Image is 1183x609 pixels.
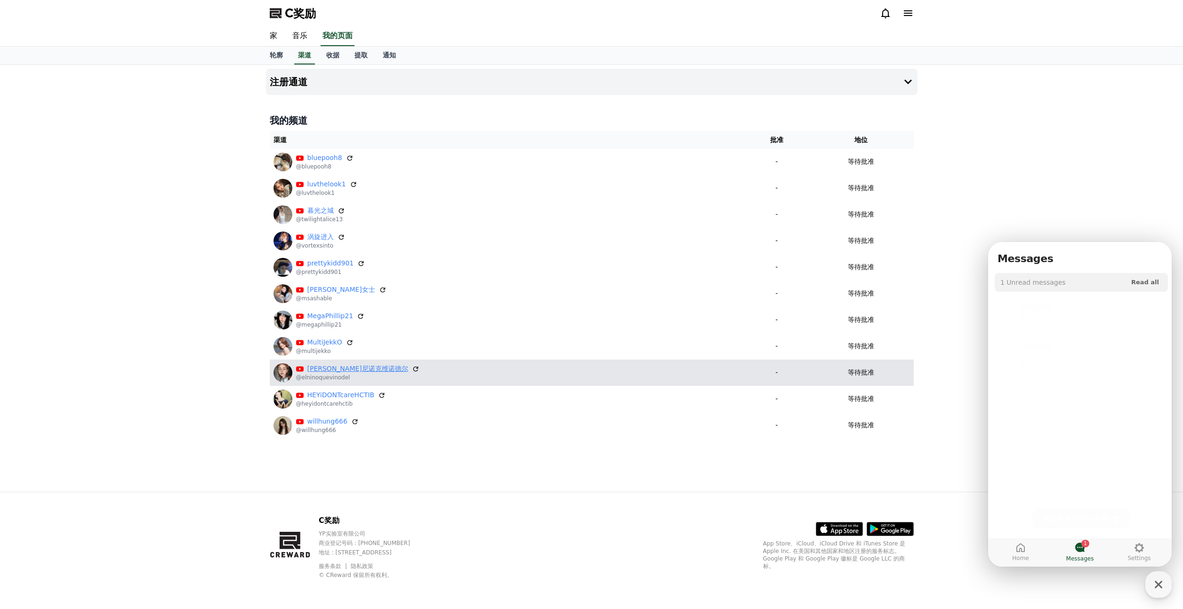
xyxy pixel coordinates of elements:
[307,154,342,161] font: bluepooh8
[274,363,292,382] img: 埃尔尼诺克维诺德尔
[307,180,346,188] font: luvthelook1
[319,549,392,556] font: 地址 : [STREET_ADDRESS]
[270,31,277,40] font: 家
[266,69,917,95] button: 注册通道
[296,190,335,196] font: @luvthelook1
[848,263,874,271] font: 等待批准
[307,207,334,214] font: 暮光之城
[285,7,316,20] font: C奖励
[763,540,906,569] font: App Store、iCloud、iCloud Drive 和 iTunes Store 是 Apple Inc. 在美国和其他国家和地区注册的服务标志。Google Play 和 Google...
[292,31,307,40] font: 音乐
[322,31,353,40] font: 我的页面
[307,179,346,189] a: luvthelook1
[296,374,350,381] font: @elninoquevinodel
[351,563,373,569] a: 隐私政策
[307,286,375,293] font: [PERSON_NAME]女士
[307,312,354,320] font: MegaPhillip21
[307,206,334,216] a: 暮光之城
[274,284,292,303] img: 阿什布尔女士
[274,179,292,198] img: luvthelook1
[775,316,778,323] font: -
[307,285,375,295] a: [PERSON_NAME]女士
[319,572,393,578] font: © CReward 保留所有权利。
[307,259,354,267] font: prettykidd901
[262,47,290,64] a: 轮廓
[307,365,408,372] font: [PERSON_NAME]尼诺克维诺德尔
[307,233,334,240] font: 涡旋进入
[307,258,354,268] a: prettykidd901
[321,26,354,46] a: 我的页面
[274,205,292,224] img: 暮光之城
[383,51,396,59] font: 通知
[296,321,342,328] font: @megaphillip21
[274,232,292,250] img: 涡旋进入
[274,258,292,277] img: prettykidd901
[274,152,292,171] img: bluepooh8
[307,390,375,400] a: HEYiDONTcareHCTIB
[274,311,292,329] img: MegaPhillip21
[319,540,410,546] font: 商业登记号码：[PHONE_NUMBER]
[307,232,334,242] a: 涡旋进入
[848,316,874,323] font: 等待批准
[270,51,283,59] font: 轮廓
[770,136,783,144] font: 批准
[307,417,347,426] a: willhung666
[296,242,334,249] font: @vortexsinto
[307,337,342,347] a: MultiJekkO
[775,369,778,376] font: -
[307,338,342,346] font: MultiJekkO
[296,348,331,354] font: @multijekko
[775,158,778,165] font: -
[307,153,342,163] a: bluepooh8
[354,51,368,59] font: 提取
[848,421,874,429] font: 等待批准
[296,427,336,433] font: @willhung666
[274,390,292,409] img: HEYiDONTcareHCTIB
[848,237,874,244] font: 等待批准
[274,416,292,435] img: willhung666
[274,136,287,144] font: 渠道
[775,342,778,350] font: -
[270,6,316,21] a: C奖励
[270,76,307,88] font: 注册通道
[307,364,408,374] a: [PERSON_NAME]尼诺克维诺德尔
[307,311,354,321] a: MegaPhillip21
[296,216,343,223] font: @twilightalice13
[848,342,874,350] font: 等待批准
[848,395,874,402] font: 等待批准
[775,421,778,429] font: -
[988,242,1172,567] iframe: Channel chat
[296,269,342,275] font: @prettykidd901
[775,184,778,192] font: -
[326,51,339,59] font: 收据
[347,47,375,64] a: 提取
[296,401,353,407] font: @heyidontcarehctib
[307,391,375,399] font: HEYiDONTcareHCTIB
[375,47,403,64] a: 通知
[848,369,874,376] font: 等待批准
[285,26,315,46] a: 音乐
[274,337,292,356] img: MultiJekkO
[848,210,874,218] font: 等待批准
